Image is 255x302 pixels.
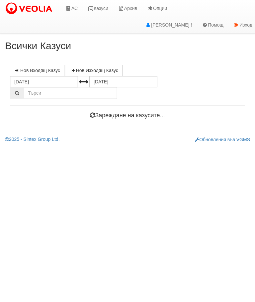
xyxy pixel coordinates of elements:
h2: Всички Казуси [5,40,250,51]
a: 2025 - Sintex Group Ltd. [5,137,60,142]
input: Търсене по Идентификатор, Бл/Вх/Ап, Тип, Описание, Моб. Номер, Имейл, Файл, Коментар, [24,87,117,99]
img: VeoliaLogo.png [5,2,55,16]
a: Нов Изходящ Казус [66,65,123,76]
a: Помощ [197,17,228,33]
a: Обновления във VGMS [195,137,250,142]
a: Нов Входящ Казус [10,65,64,76]
h4: Зареждане на казусите... [10,112,245,119]
a: [PERSON_NAME] ! [140,17,197,33]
